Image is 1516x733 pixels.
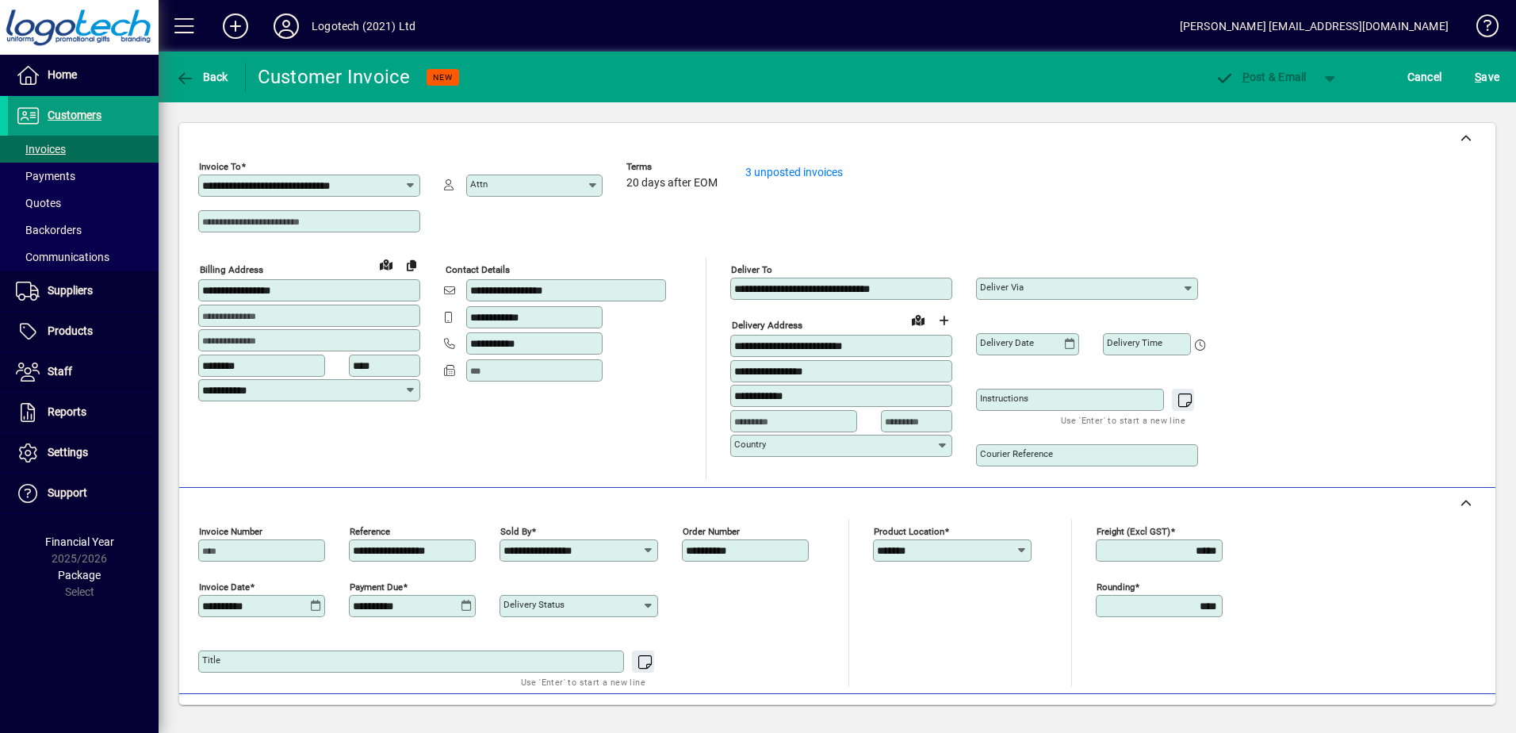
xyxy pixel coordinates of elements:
[171,63,232,91] button: Back
[8,393,159,432] a: Reports
[1388,704,1452,729] span: Product
[16,170,75,182] span: Payments
[626,177,718,190] span: 20 days after EOM
[312,13,415,39] div: Logotech (2021) Ltd
[48,284,93,297] span: Suppliers
[199,161,241,172] mat-label: Invoice To
[1097,526,1170,537] mat-label: Freight (excl GST)
[951,704,1032,729] span: Product History
[980,337,1034,348] mat-label: Delivery date
[8,217,159,244] a: Backorders
[1107,337,1162,348] mat-label: Delivery time
[16,143,66,155] span: Invoices
[8,433,159,473] a: Settings
[8,244,159,271] a: Communications
[1464,3,1496,55] a: Knowledge Base
[48,109,101,121] span: Customers
[8,312,159,351] a: Products
[1403,63,1446,91] button: Cancel
[683,526,740,537] mat-label: Order number
[1242,71,1250,83] span: P
[258,64,411,90] div: Customer Invoice
[931,308,956,333] button: Choose address
[159,63,246,91] app-page-header-button: Back
[399,252,424,278] button: Copy to Delivery address
[905,307,931,332] a: View on map
[48,68,77,81] span: Home
[500,526,531,537] mat-label: Sold by
[8,163,159,190] a: Payments
[373,251,399,277] a: View on map
[210,12,261,40] button: Add
[1180,13,1449,39] div: [PERSON_NAME] [EMAIL_ADDRESS][DOMAIN_NAME]
[1097,581,1135,593] mat-label: Rounding
[16,197,61,209] span: Quotes
[199,581,250,593] mat-label: Invoice date
[8,136,159,163] a: Invoices
[350,581,403,593] mat-label: Payment due
[261,12,312,40] button: Profile
[433,72,453,83] span: NEW
[48,446,88,459] span: Settings
[980,393,1028,404] mat-label: Instructions
[626,162,722,172] span: Terms
[980,282,1024,293] mat-label: Deliver via
[8,352,159,392] a: Staff
[8,56,159,95] a: Home
[48,324,93,337] span: Products
[48,486,87,499] span: Support
[58,569,101,581] span: Package
[175,71,228,83] span: Back
[199,526,262,537] mat-label: Invoice number
[1475,71,1481,83] span: S
[745,166,843,178] a: 3 unposted invoices
[1215,71,1307,83] span: ost & Email
[1475,64,1499,90] span: ave
[1380,702,1460,731] button: Product
[45,535,114,548] span: Financial Year
[503,599,565,610] mat-label: Delivery status
[16,224,82,236] span: Backorders
[1207,63,1315,91] button: Post & Email
[1471,63,1503,91] button: Save
[48,365,72,378] span: Staff
[8,474,159,513] a: Support
[874,526,944,537] mat-label: Product location
[8,190,159,217] a: Quotes
[1407,64,1442,90] span: Cancel
[731,264,772,275] mat-label: Deliver To
[202,654,220,666] mat-label: Title
[521,673,645,691] mat-hint: Use 'Enter' to start a new line
[734,439,766,450] mat-label: Country
[470,178,488,190] mat-label: Attn
[944,702,1038,731] button: Product History
[48,405,86,418] span: Reports
[8,271,159,311] a: Suppliers
[16,251,109,263] span: Communications
[980,448,1053,459] mat-label: Courier Reference
[350,526,390,537] mat-label: Reference
[1061,411,1185,429] mat-hint: Use 'Enter' to start a new line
